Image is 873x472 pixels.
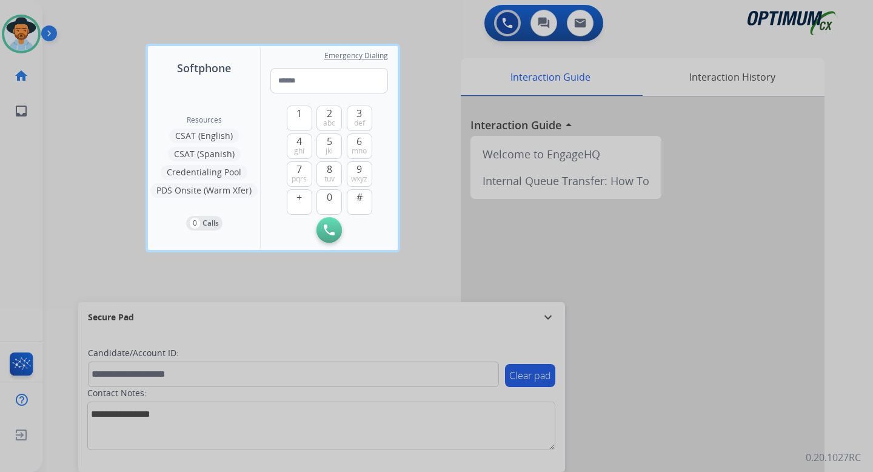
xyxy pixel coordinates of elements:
span: 9 [356,162,362,177]
button: 0Calls [186,216,222,231]
button: 6mno [347,133,372,159]
button: # [347,189,372,215]
span: 2 [327,106,332,121]
button: PDS Onsite (Warm Xfer) [150,183,258,198]
span: 1 [296,106,302,121]
span: 5 [327,134,332,149]
button: + [287,189,312,215]
span: mno [352,146,367,156]
span: 4 [296,134,302,149]
span: jkl [326,146,333,156]
span: Resources [187,115,222,125]
button: 9wxyz [347,161,372,187]
button: 4ghi [287,133,312,159]
span: Emergency Dialing [324,51,388,61]
button: 3def [347,106,372,131]
span: 0 [327,190,332,204]
p: 0.20.1027RC [806,450,861,465]
span: 7 [296,162,302,177]
span: tuv [324,174,335,184]
button: CSAT (Spanish) [168,147,241,161]
span: pqrs [292,174,307,184]
span: Softphone [177,59,231,76]
button: Credentialing Pool [161,165,247,180]
p: 0 [190,218,200,229]
span: 8 [327,162,332,177]
span: + [296,190,302,204]
span: def [354,118,365,128]
button: 2abc [316,106,342,131]
span: 6 [356,134,362,149]
button: 8tuv [316,161,342,187]
span: # [356,190,363,204]
span: ghi [294,146,304,156]
button: 5jkl [316,133,342,159]
button: 0 [316,189,342,215]
span: abc [323,118,335,128]
img: call-button [324,224,335,235]
span: 3 [356,106,362,121]
button: 7pqrs [287,161,312,187]
p: Calls [202,218,219,229]
span: wxyz [351,174,367,184]
button: 1 [287,106,312,131]
button: CSAT (English) [169,129,239,143]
